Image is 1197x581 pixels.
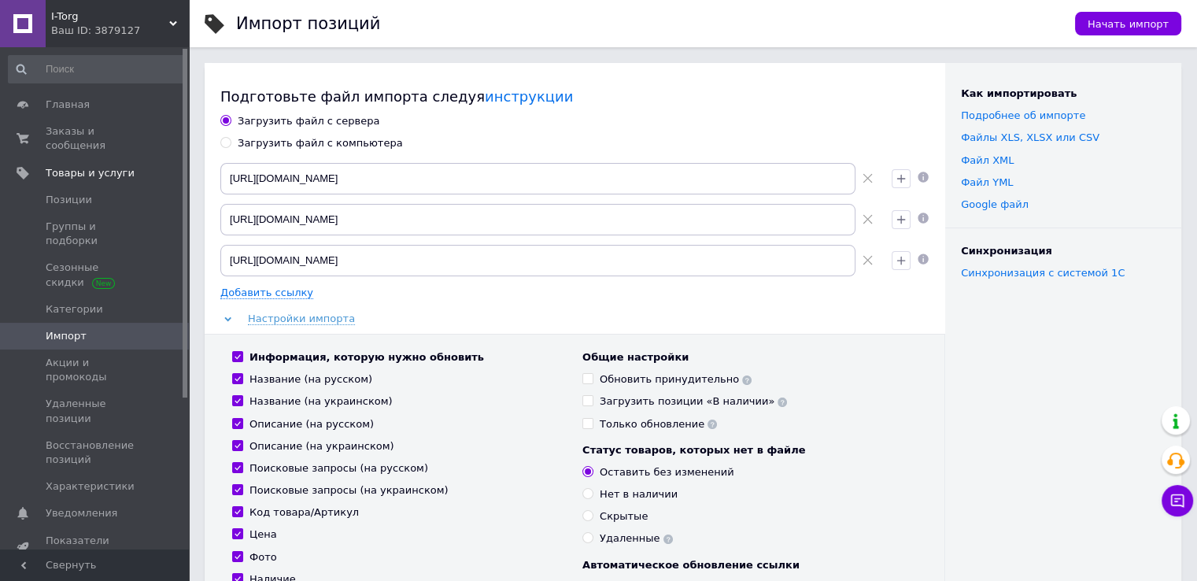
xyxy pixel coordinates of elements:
[600,531,673,546] div: Удаленные
[46,534,146,562] span: Показатели работы компании
[249,527,277,542] div: Цена
[600,417,717,431] div: Только обновление
[961,109,1085,121] a: Подробнее об импорте
[582,558,917,572] div: Автоматическое обновление ссылки
[961,176,1013,188] a: Файл YML
[46,98,90,112] span: Главная
[238,136,403,150] div: Загрузить файл с компьютера
[600,465,734,479] div: Оставить без изменений
[961,154,1014,166] a: Файл XML
[46,220,146,248] span: Группы и подборки
[46,302,103,316] span: Категории
[46,329,87,343] span: Импорт
[46,506,117,520] span: Уведомления
[220,245,855,276] input: Укажите ссылку
[220,287,313,299] span: Добавить ссылку
[961,131,1099,143] a: Файлы ХLS, XLSX или CSV
[8,55,186,83] input: Поиск
[46,261,146,289] span: Сезонные скидки
[238,114,379,128] div: Загрузить файл с сервера
[46,166,135,180] span: Товары и услуги
[220,204,855,235] input: Укажите ссылку
[249,439,394,453] div: Описание (на украинском)
[249,505,359,520] div: Код товара/Артикул
[485,88,573,105] a: инструкции
[961,244,1166,258] div: Синхронизация
[46,397,146,425] span: Удаленные позиции
[582,350,917,365] div: Общие настройки
[249,550,277,564] div: Фото
[46,356,146,384] span: Акции и промокоды
[600,509,648,524] div: Скрытые
[249,350,484,365] div: Информация, которую нужно обновить
[600,394,787,409] div: Загрузить позиции «В наличии»
[46,193,92,207] span: Позиции
[961,87,1166,101] div: Как импортировать
[51,24,189,38] div: Ваш ID: 3879127
[961,267,1125,279] a: Синхронизация с системой 1С
[249,461,428,476] div: Поисковые запросы (на русском)
[249,394,393,409] div: Название (на украинском)
[46,124,146,153] span: Заказы и сообщения
[236,14,380,33] h1: Импорт позиций
[46,479,135,494] span: Характеристики
[249,372,372,387] div: Название (на русском)
[1088,18,1169,30] span: Начать импорт
[249,483,449,498] div: Поисковые запросы (на украинском)
[600,372,752,387] div: Обновить принудительно
[248,313,355,325] span: Настройки импорта
[600,487,678,501] div: Нет в наличии
[51,9,169,24] span: I-Torg
[1075,12,1181,35] button: Начать импорт
[249,417,374,431] div: Описание (на русском)
[582,443,917,457] div: Статус товаров, которых нет в файле
[1162,485,1193,516] button: Чат с покупателем
[220,163,855,194] input: Укажите ссылку
[220,87,929,106] div: Подготовьте файл импорта следуя
[961,198,1029,210] a: Google файл
[46,439,146,467] span: Восстановление позиций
